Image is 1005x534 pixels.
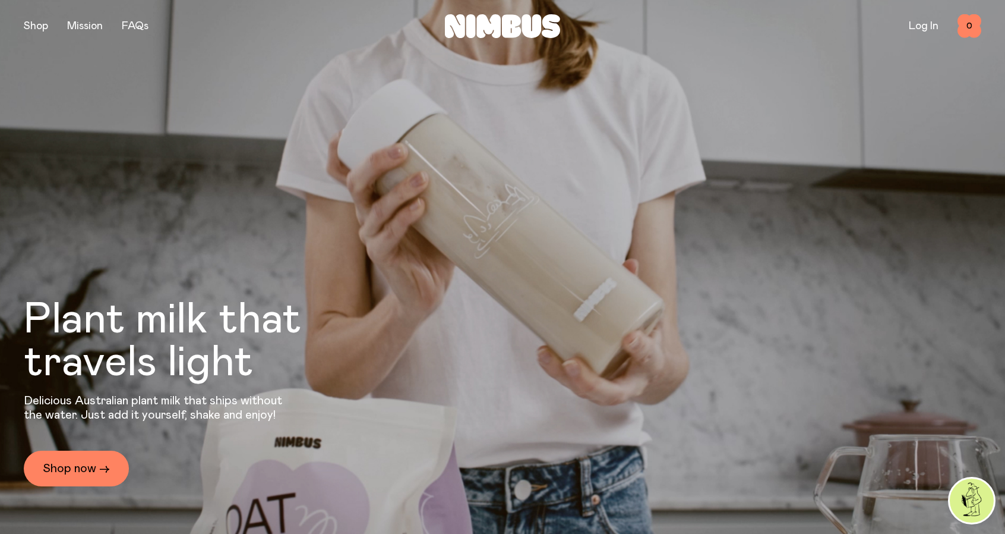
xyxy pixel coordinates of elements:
a: Mission [67,21,103,32]
a: Log In [909,21,938,32]
a: Shop now → [24,451,129,486]
img: agent [950,479,994,523]
a: FAQs [122,21,148,32]
h1: Plant milk that travels light [24,299,366,384]
button: 0 [957,14,981,38]
p: Delicious Australian plant milk that ships without the water. Just add it yourself, shake and enjoy! [24,394,290,422]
